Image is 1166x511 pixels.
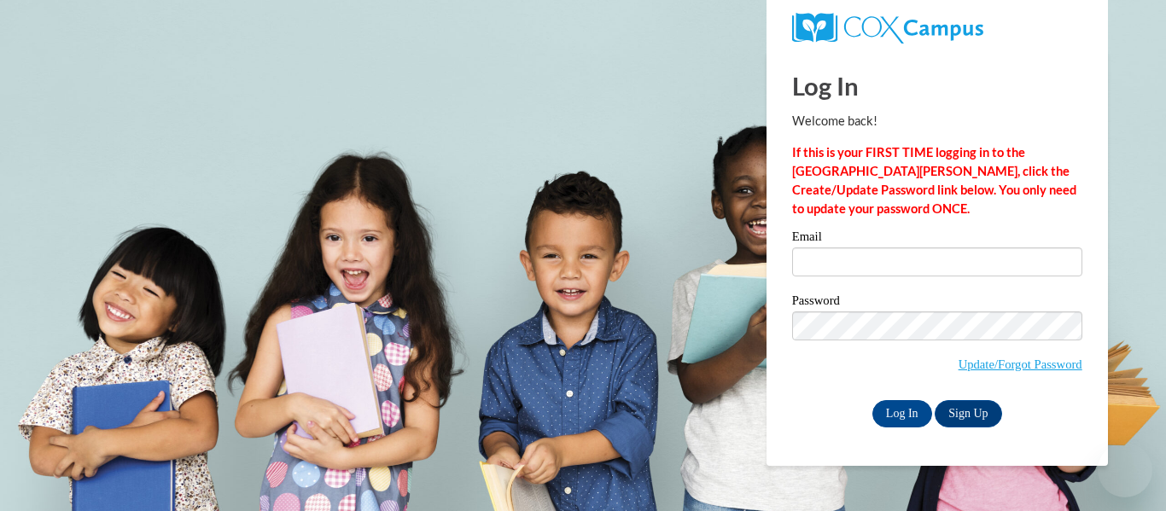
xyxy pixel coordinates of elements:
[959,357,1082,371] a: Update/Forgot Password
[935,400,1001,427] a: Sign Up
[792,13,983,44] img: COX Campus
[792,294,1082,311] label: Password
[792,230,1082,247] label: Email
[792,68,1082,103] h1: Log In
[872,400,932,427] input: Log In
[792,13,1082,44] a: COX Campus
[1098,443,1152,497] iframe: Button to launch messaging window
[792,145,1076,216] strong: If this is your FIRST TIME logging in to the [GEOGRAPHIC_DATA][PERSON_NAME], click the Create/Upd...
[792,112,1082,131] p: Welcome back!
